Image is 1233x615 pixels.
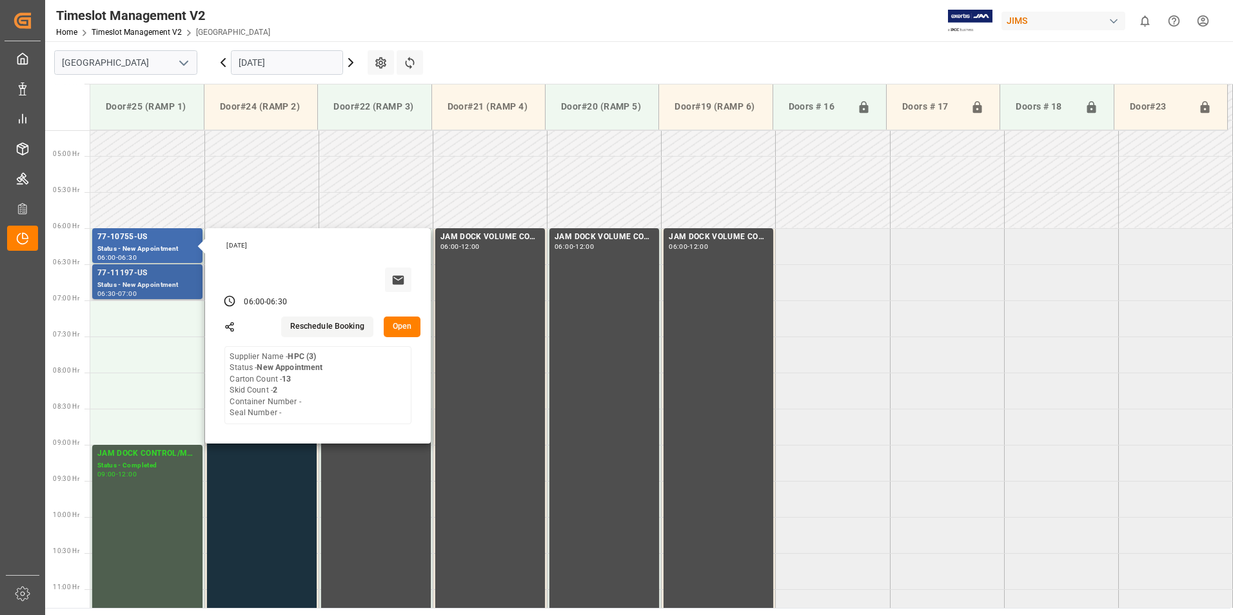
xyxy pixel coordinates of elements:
div: - [459,244,461,249]
div: Timeslot Management V2 [56,6,270,25]
div: Door#19 (RAMP 6) [669,95,762,119]
div: Doors # 17 [897,95,965,119]
div: 12:00 [118,471,137,477]
a: Home [56,28,77,37]
div: Status - New Appointment [97,244,197,255]
div: 07:00 [118,291,137,297]
span: 09:00 Hr [53,439,79,446]
div: Supplier Name - Status - Carton Count - Skid Count - Container Number - Seal Number - [230,351,322,419]
div: JAM DOCK VOLUME CONTROL [555,231,654,244]
div: Doors # 16 [784,95,852,119]
div: Door#22 (RAMP 3) [328,95,420,119]
img: Exertis%20JAM%20-%20Email%20Logo.jpg_1722504956.jpg [948,10,992,32]
div: Door#24 (RAMP 2) [215,95,307,119]
div: JAM DOCK VOLUME CONTROL [669,231,768,244]
div: 12:00 [689,244,708,249]
span: 06:30 Hr [53,259,79,266]
div: JAM DOCK CONTROL/MONTH END [97,447,197,460]
div: Door#25 (RAMP 1) [101,95,193,119]
div: 77-11197-US [97,267,197,280]
span: 06:00 Hr [53,222,79,229]
span: 09:30 Hr [53,475,79,482]
div: 06:00 [244,297,264,308]
span: 08:30 Hr [53,403,79,410]
div: 12:00 [461,244,480,249]
input: DD.MM.YYYY [231,50,343,75]
div: - [573,244,575,249]
button: Reschedule Booking [281,317,373,337]
div: 06:30 [118,255,137,260]
div: - [116,291,118,297]
div: 06:00 [555,244,573,249]
div: 06:00 [440,244,459,249]
span: 05:30 Hr [53,186,79,193]
div: [DATE] [222,241,417,250]
div: Door#20 (RAMP 5) [556,95,648,119]
button: JIMS [1001,8,1130,33]
div: - [116,255,118,260]
div: Status - Completed [97,460,197,471]
button: Help Center [1159,6,1189,35]
div: Status - New Appointment [97,280,197,291]
button: Open [384,317,421,337]
button: show 0 new notifications [1130,6,1159,35]
b: 13 [282,375,291,384]
div: Door#23 [1125,95,1193,119]
div: 06:00 [97,255,116,260]
span: 08:00 Hr [53,367,79,374]
div: 06:00 [669,244,687,249]
b: HPC (3) [288,352,316,361]
div: JIMS [1001,12,1125,30]
button: open menu [173,53,193,73]
span: 07:00 Hr [53,295,79,302]
div: Door#21 (RAMP 4) [442,95,535,119]
div: 77-10755-US [97,231,197,244]
div: - [264,297,266,308]
a: Timeslot Management V2 [92,28,182,37]
b: New Appointment [257,363,322,372]
span: 05:00 Hr [53,150,79,157]
input: Type to search/select [54,50,197,75]
span: 07:30 Hr [53,331,79,338]
span: 10:00 Hr [53,511,79,518]
div: - [687,244,689,249]
b: 2 [273,386,277,395]
div: 06:30 [97,291,116,297]
div: - [116,471,118,477]
div: 12:00 [575,244,594,249]
div: Doors # 18 [1011,95,1079,119]
div: 09:00 [97,471,116,477]
div: 06:30 [266,297,287,308]
div: JAM DOCK VOLUME CONTROL [440,231,540,244]
span: 11:00 Hr [53,583,79,591]
span: 10:30 Hr [53,547,79,554]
